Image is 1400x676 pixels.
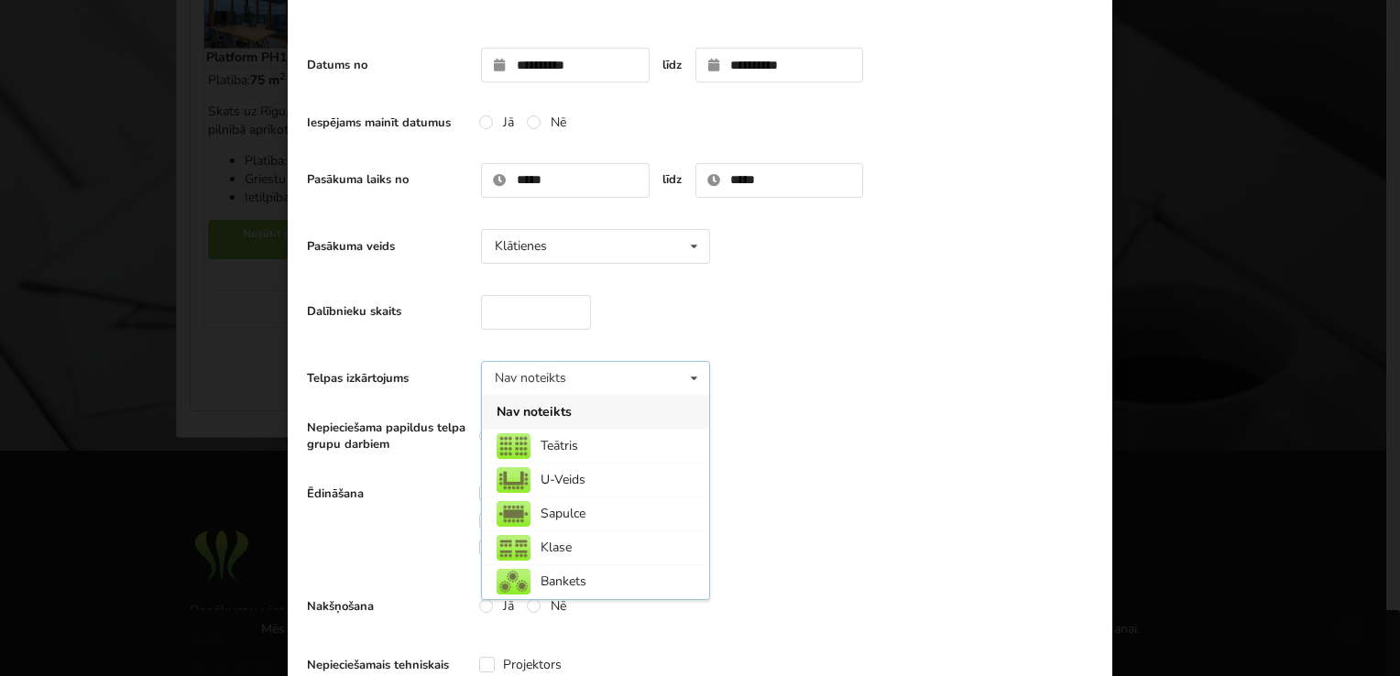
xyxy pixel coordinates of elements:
div: U-Veids [482,463,709,496]
div: Bankets [482,564,709,598]
label: Jā [479,598,514,614]
label: Telpas izkārtojums [307,370,467,387]
label: Jā [479,114,514,130]
label: Nepieciešama papildus telpa grupu darbiem [307,420,467,452]
img: table_icon_4.png [497,569,530,594]
img: table_icon_2.png [497,501,530,527]
label: Pusdienas [479,513,562,529]
div: Teātris [482,429,709,463]
img: table_icon_1.png [497,467,530,493]
label: Projektors [479,657,562,672]
div: Nav noteikts [482,395,709,429]
label: Dalībnieku skaits [307,303,467,320]
label: Ēdināšana [307,485,467,502]
img: table_icon_6.png [497,535,530,561]
label: Datums no [307,57,467,73]
label: līdz [662,171,682,188]
label: Jā [479,428,514,443]
label: Vakariņas [479,540,558,555]
div: Klātienes [495,240,547,253]
label: Pasākuma veids [307,238,467,255]
div: Nav noteikts [495,372,566,385]
img: table_icon_5.png [497,433,530,459]
div: Klase [482,530,709,564]
label: Pasākuma laiks no [307,171,467,188]
label: līdz [662,57,682,73]
label: Nē [527,598,566,614]
div: Pieņemšana [482,598,709,632]
label: Nē [527,114,566,130]
div: Sapulce [482,496,709,530]
label: Nakšņošana [307,598,467,615]
label: Iespējams mainīt datumus [307,114,467,131]
label: Kafijas pauzes [479,485,584,501]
